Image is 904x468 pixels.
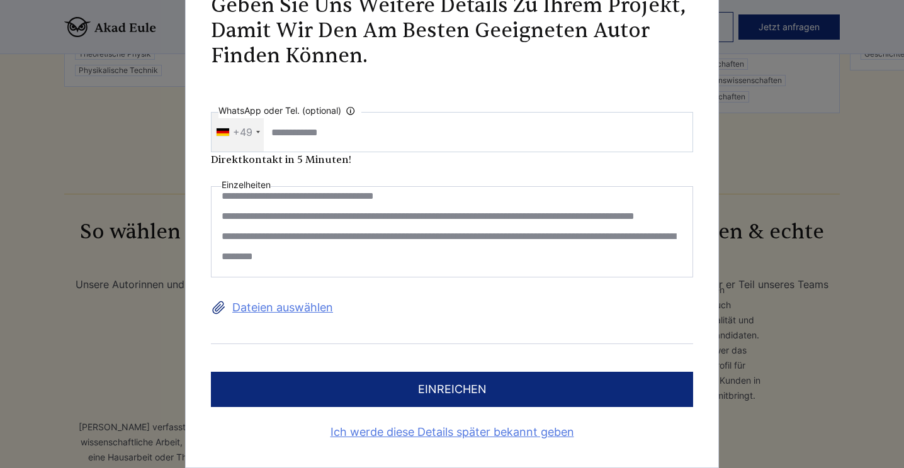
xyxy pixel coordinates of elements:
a: Ich werde diese Details später bekannt geben [211,422,693,442]
div: +49 [233,122,252,142]
button: einreichen [211,372,693,407]
label: Dateien auswählen [211,298,693,318]
label: Einzelheiten [222,177,271,192]
label: WhatsApp oder Tel. (optional) [218,103,361,118]
div: Telephone country code [212,113,264,152]
div: Direktkontakt in 5 Minuten! [211,152,693,167]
